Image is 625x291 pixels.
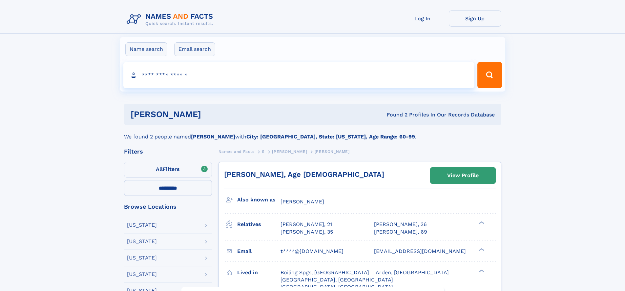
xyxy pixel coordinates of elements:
[123,62,475,88] input: search input
[477,221,485,225] div: ❯
[396,10,449,27] a: Log In
[430,168,495,183] a: View Profile
[237,267,281,278] h3: Lived in
[237,194,281,205] h3: Also known as
[124,149,212,155] div: Filters
[374,248,466,254] span: [EMAIL_ADDRESS][DOMAIN_NAME]
[237,219,281,230] h3: Relatives
[262,149,265,154] span: S
[376,269,449,276] span: Arden, [GEOGRAPHIC_DATA]
[281,277,393,283] span: [GEOGRAPHIC_DATA], [GEOGRAPHIC_DATA]
[272,149,307,154] span: [PERSON_NAME]
[449,10,501,27] a: Sign Up
[191,134,235,140] b: [PERSON_NAME]
[125,42,167,56] label: Name search
[124,162,212,177] label: Filters
[272,147,307,156] a: [PERSON_NAME]
[477,247,485,252] div: ❯
[224,170,384,178] a: [PERSON_NAME], Age [DEMOGRAPHIC_DATA]
[131,110,294,118] h1: [PERSON_NAME]
[281,284,393,290] span: [GEOGRAPHIC_DATA], [GEOGRAPHIC_DATA]
[262,147,265,156] a: S
[174,42,215,56] label: Email search
[127,239,157,244] div: [US_STATE]
[477,269,485,273] div: ❯
[127,272,157,277] div: [US_STATE]
[477,62,502,88] button: Search Button
[374,228,427,236] a: [PERSON_NAME], 69
[124,10,219,28] img: Logo Names and Facts
[281,198,324,205] span: [PERSON_NAME]
[237,246,281,257] h3: Email
[127,255,157,260] div: [US_STATE]
[124,204,212,210] div: Browse Locations
[246,134,415,140] b: City: [GEOGRAPHIC_DATA], State: [US_STATE], Age Range: 60-99
[156,166,163,172] span: All
[315,149,350,154] span: [PERSON_NAME]
[124,125,501,141] div: We found 2 people named with .
[447,168,479,183] div: View Profile
[127,222,157,228] div: [US_STATE]
[374,221,427,228] a: [PERSON_NAME], 36
[281,269,369,276] span: Boiling Spgs, [GEOGRAPHIC_DATA]
[281,228,333,236] a: [PERSON_NAME], 35
[294,111,495,118] div: Found 2 Profiles In Our Records Database
[281,221,332,228] a: [PERSON_NAME], 21
[219,147,255,156] a: Names and Facts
